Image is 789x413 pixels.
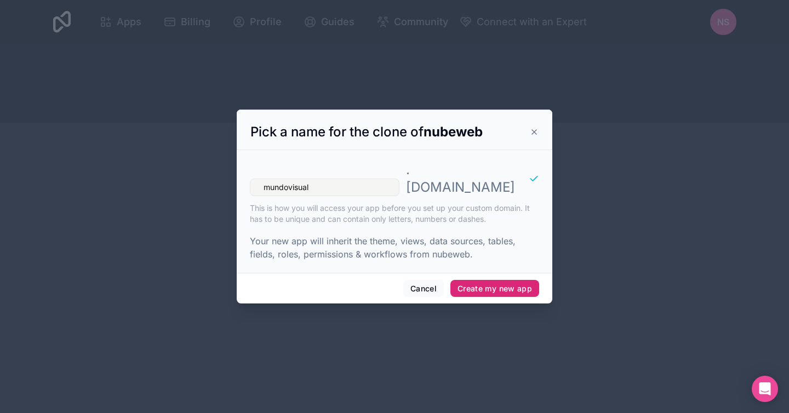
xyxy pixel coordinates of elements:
div: Open Intercom Messenger [752,376,778,402]
p: . [DOMAIN_NAME] [406,161,515,196]
button: Create my new app [450,280,539,297]
input: app [250,179,399,196]
strong: nubeweb [424,124,483,140]
button: Cancel [403,280,444,297]
span: Pick a name for the clone of [250,124,483,140]
p: Your new app will inherit the theme, views, data sources, tables, fields, roles, permissions & wo... [250,234,539,261]
p: This is how you will access your app before you set up your custom domain. It has to be unique an... [250,203,539,225]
